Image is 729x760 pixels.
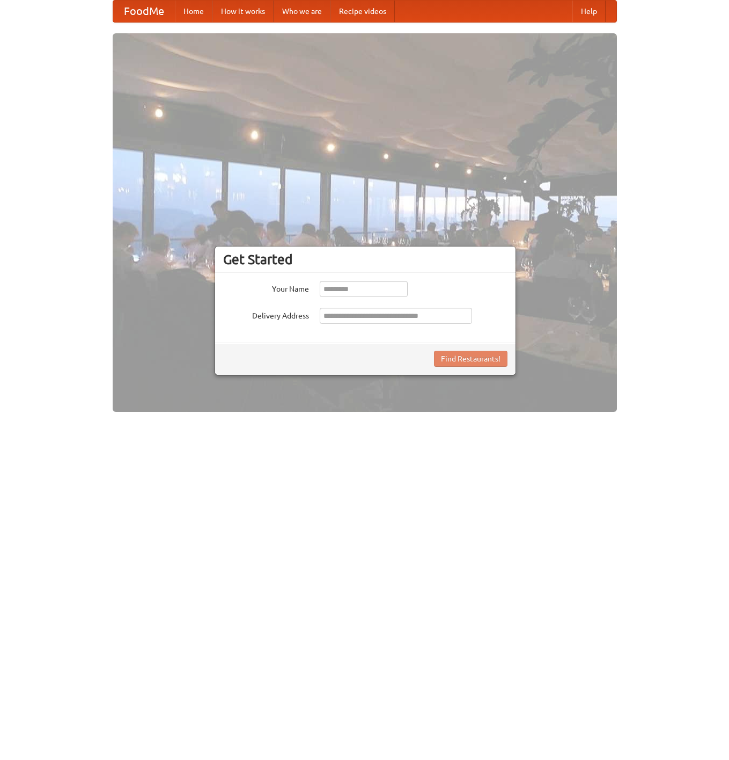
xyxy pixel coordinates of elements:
[113,1,175,22] a: FoodMe
[223,281,309,294] label: Your Name
[223,308,309,321] label: Delivery Address
[175,1,212,22] a: Home
[572,1,606,22] a: Help
[274,1,330,22] a: Who we are
[434,351,507,367] button: Find Restaurants!
[223,251,507,267] h3: Get Started
[330,1,395,22] a: Recipe videos
[212,1,274,22] a: How it works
